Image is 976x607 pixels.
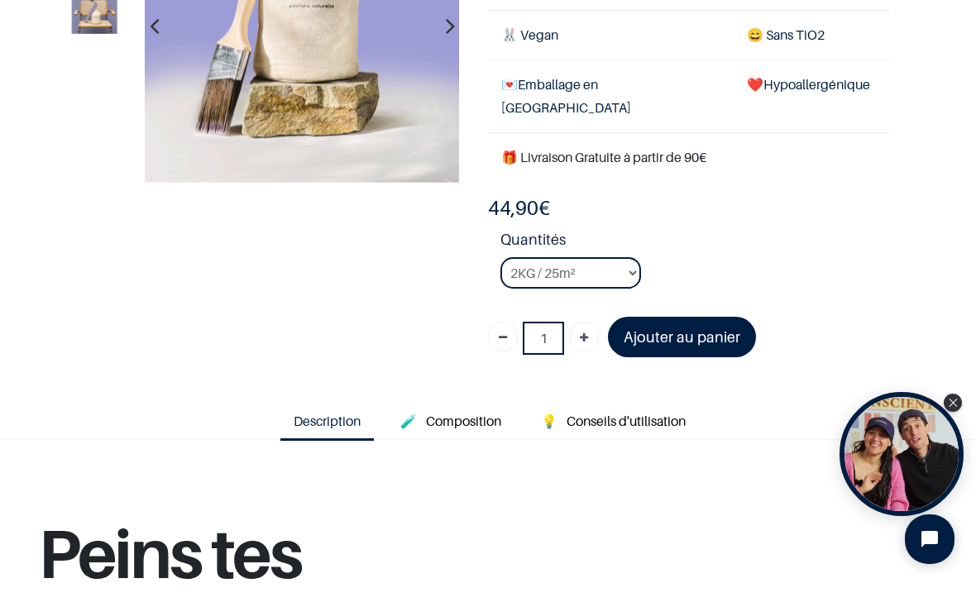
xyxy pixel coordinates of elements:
[400,413,417,429] span: 🧪
[488,60,734,132] td: Emballage en [GEOGRAPHIC_DATA]
[488,196,538,220] span: 44,90
[734,60,890,132] td: ❤️Hypoallergénique
[294,413,361,429] span: Description
[891,500,969,578] iframe: Tidio Chat
[500,228,890,257] strong: Quantités
[567,413,686,429] span: Conseils d'utilisation
[840,392,964,516] div: Open Tolstoy
[840,392,964,516] div: Tolstoy bubble widget
[501,76,518,93] span: 💌
[734,11,890,60] td: ans TiO2
[569,322,599,351] a: Ajouter
[488,196,550,220] b: €
[426,413,501,429] span: Composition
[624,328,740,346] font: Ajouter au panier
[488,322,518,351] a: Supprimer
[944,394,962,412] div: Close Tolstoy widget
[608,317,756,357] a: Ajouter au panier
[541,413,557,429] span: 💡
[501,149,706,165] font: 🎁 Livraison Gratuite à partir de 90€
[840,392,964,516] div: Open Tolstoy widget
[747,26,773,43] span: 😄 S
[501,26,558,43] span: 🐰 Vegan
